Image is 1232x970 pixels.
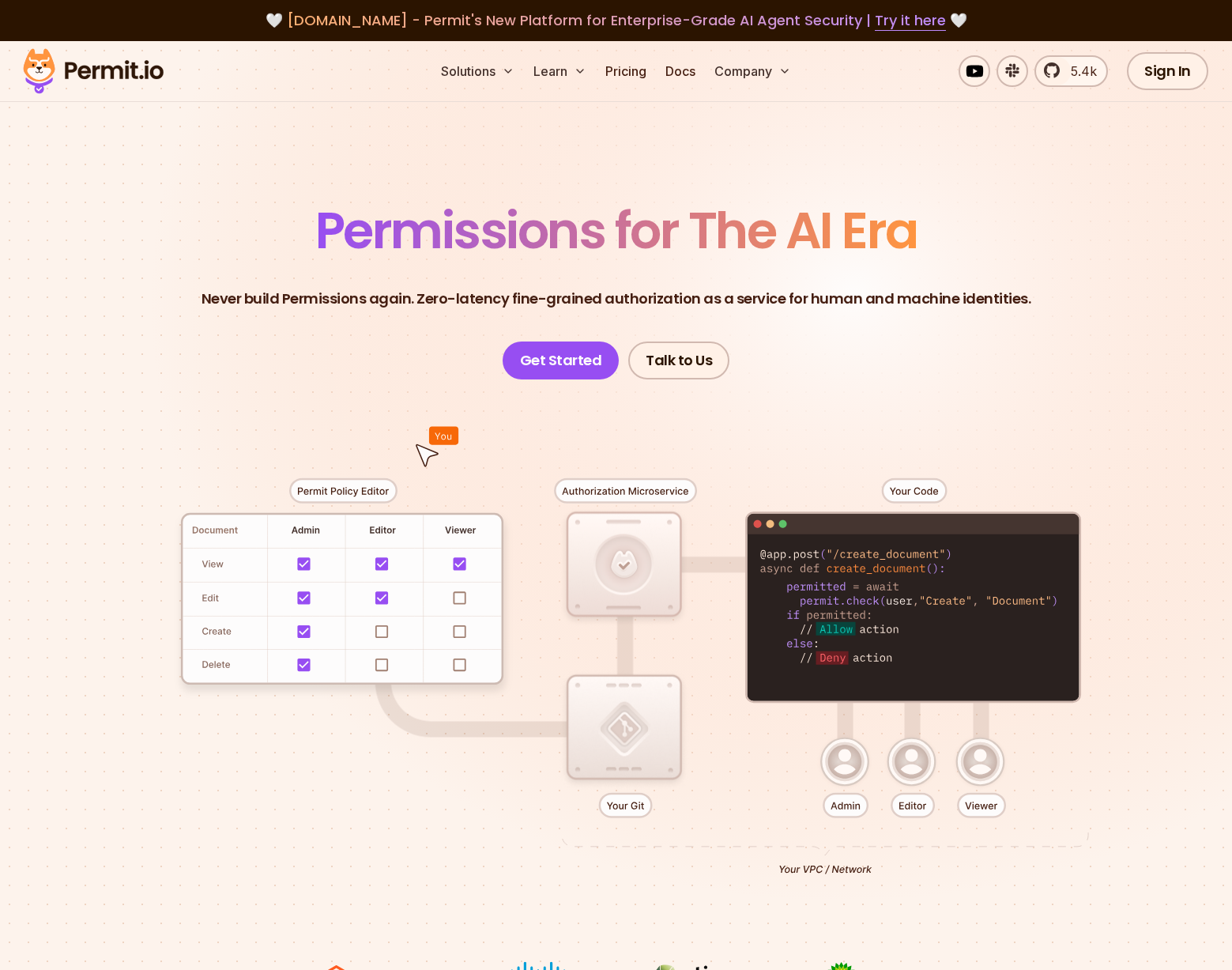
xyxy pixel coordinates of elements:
button: Solutions [435,55,521,87]
span: [DOMAIN_NAME] - Permit's New Platform for Enterprise-Grade AI Agent Security | [287,10,946,30]
a: Sign In [1127,52,1208,90]
img: Permit logo [16,44,171,98]
p: Never build Permissions again. Zero-latency fine-grained authorization as a service for human and... [202,288,1031,310]
a: Docs [659,55,702,87]
a: Try it here [875,10,946,31]
div: 🤍 🤍 [38,9,1194,32]
button: Company [708,55,797,87]
button: Learn [527,55,593,87]
a: Get Started [503,342,620,379]
a: Pricing [599,55,653,87]
a: 5.4k [1034,55,1108,87]
span: 5.4k [1061,62,1097,81]
span: Permissions for The AI Era [315,195,917,266]
a: Talk to Us [628,342,729,379]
